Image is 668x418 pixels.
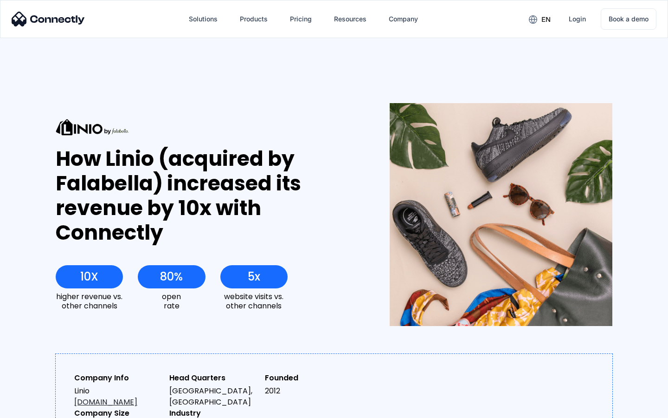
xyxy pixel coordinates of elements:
div: Resources [327,8,374,30]
div: Login [569,13,586,26]
div: 10X [80,270,98,283]
div: en [521,12,558,26]
div: Company Info [74,372,162,384]
div: Pricing [290,13,312,26]
div: Solutions [189,13,218,26]
div: How Linio (acquired by Falabella) increased its revenue by 10x with Connectly [56,147,356,245]
div: Products [240,13,268,26]
a: Pricing [283,8,319,30]
div: Company [381,8,425,30]
div: Company [389,13,418,26]
div: open rate [138,292,205,310]
aside: Language selected: English [9,402,56,415]
div: Products [232,8,275,30]
a: [DOMAIN_NAME] [74,397,137,407]
div: Founded [265,372,353,384]
div: Resources [334,13,366,26]
div: Linio [74,385,162,408]
div: Head Quarters [169,372,257,384]
div: 2012 [265,385,353,397]
div: 80% [160,270,183,283]
a: Login [561,8,593,30]
div: 5x [248,270,260,283]
img: Connectly Logo [12,12,85,26]
div: website visits vs. other channels [220,292,288,310]
a: Book a demo [601,8,656,30]
div: [GEOGRAPHIC_DATA], [GEOGRAPHIC_DATA] [169,385,257,408]
ul: Language list [19,402,56,415]
div: higher revenue vs. other channels [56,292,123,310]
div: en [541,13,551,26]
div: Solutions [181,8,225,30]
